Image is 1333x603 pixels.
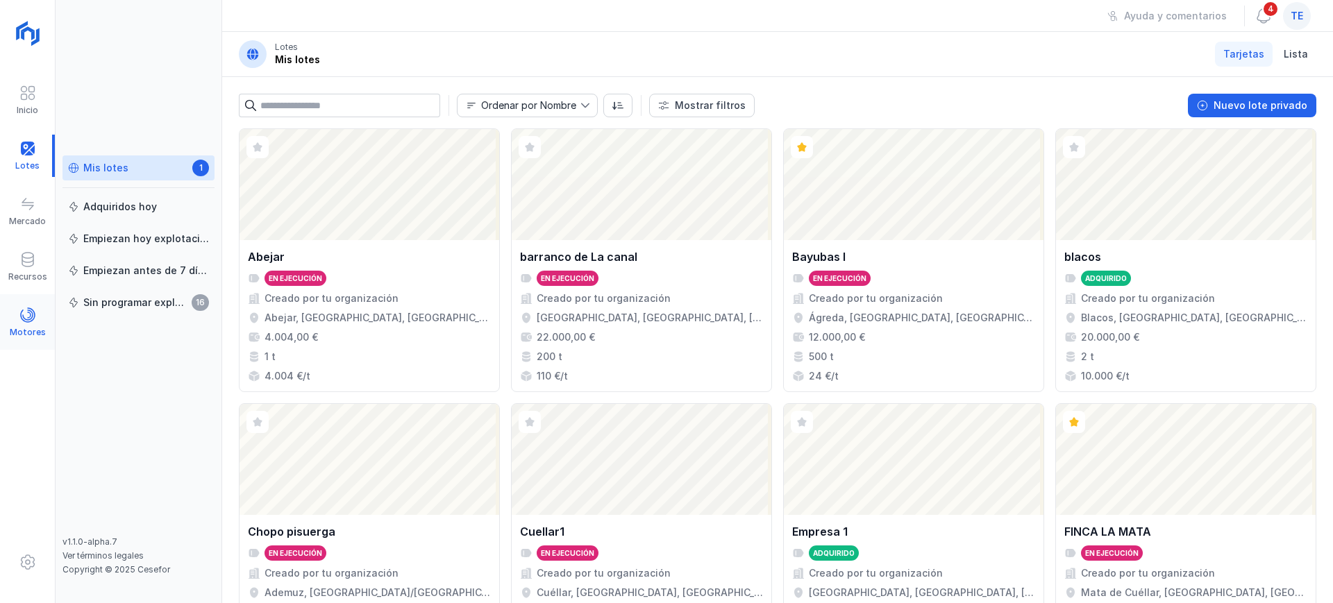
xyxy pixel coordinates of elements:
[192,294,209,311] span: 16
[537,330,595,344] div: 22.000,00 €
[1214,99,1307,112] div: Nuevo lote privado
[62,536,215,547] div: v1.1.0-alpha.7
[1085,273,1127,283] div: Adquirido
[1215,42,1273,67] a: Tarjetas
[541,548,594,558] div: En ejecución
[809,291,943,305] div: Creado por tu organización
[265,566,399,580] div: Creado por tu organización
[1284,47,1308,61] span: Lista
[1064,248,1101,265] div: blacos
[537,369,568,383] div: 110 €/t
[1081,311,1307,325] div: Blacos, [GEOGRAPHIC_DATA], [GEOGRAPHIC_DATA], [GEOGRAPHIC_DATA]
[248,523,335,540] div: Chopo pisuerga
[8,271,47,282] div: Recursos
[265,330,318,344] div: 4.004,00 €
[62,550,144,561] a: Ver términos legales
[1291,9,1303,23] span: te
[275,53,320,67] div: Mis lotes
[520,248,637,265] div: barranco de La canal
[83,296,187,309] div: Sin programar explotación
[1081,350,1094,364] div: 2 t
[1262,1,1279,17] span: 4
[1188,94,1316,117] button: Nuevo lote privado
[541,273,594,283] div: En ejecución
[1223,47,1264,61] span: Tarjetas
[520,523,564,540] div: Cuellar1
[83,264,209,278] div: Empiezan antes de 7 días
[269,548,322,558] div: En ejecución
[792,248,846,265] div: Bayubas I
[1098,4,1236,28] button: Ayuda y comentarios
[675,99,746,112] div: Mostrar filtros
[1124,9,1227,23] div: Ayuda y comentarios
[813,273,866,283] div: En ejecución
[537,311,763,325] div: [GEOGRAPHIC_DATA], [GEOGRAPHIC_DATA], [GEOGRAPHIC_DATA], [GEOGRAPHIC_DATA], [GEOGRAPHIC_DATA]
[248,248,285,265] div: Abejar
[481,101,576,110] div: Ordenar por Nombre
[265,369,310,383] div: 4.004 €/t
[265,311,491,325] div: Abejar, [GEOGRAPHIC_DATA], [GEOGRAPHIC_DATA], [GEOGRAPHIC_DATA]
[265,291,399,305] div: Creado por tu organización
[809,350,834,364] div: 500 t
[10,327,46,338] div: Motores
[537,291,671,305] div: Creado por tu organización
[62,564,215,575] div: Copyright © 2025 Cesefor
[17,105,38,116] div: Inicio
[265,350,276,364] div: 1 t
[783,128,1044,392] a: Bayubas IEn ejecuciónCreado por tu organizaciónÁgreda, [GEOGRAPHIC_DATA], [GEOGRAPHIC_DATA], [GEO...
[269,273,322,283] div: En ejecución
[809,566,943,580] div: Creado por tu organización
[809,369,839,383] div: 24 €/t
[275,42,298,53] div: Lotes
[239,128,500,392] a: AbejarEn ejecuciónCreado por tu organizaciónAbejar, [GEOGRAPHIC_DATA], [GEOGRAPHIC_DATA], [GEOGRA...
[537,586,763,600] div: Cuéllar, [GEOGRAPHIC_DATA], [GEOGRAPHIC_DATA], [GEOGRAPHIC_DATA]
[62,194,215,219] a: Adquiridos hoy
[1064,523,1151,540] div: FINCA LA MATA
[813,548,855,558] div: Adquirido
[83,161,128,175] div: Mis lotes
[1275,42,1316,67] a: Lista
[458,94,580,117] span: Nombre
[62,155,215,180] a: Mis lotes1
[192,160,209,176] span: 1
[537,350,562,364] div: 200 t
[10,16,45,51] img: logoRight.svg
[83,200,157,214] div: Adquiridos hoy
[62,258,215,283] a: Empiezan antes de 7 días
[62,290,215,315] a: Sin programar explotación16
[809,311,1035,325] div: Ágreda, [GEOGRAPHIC_DATA], [GEOGRAPHIC_DATA], [GEOGRAPHIC_DATA]
[809,330,865,344] div: 12.000,00 €
[1081,291,1215,305] div: Creado por tu organización
[83,232,209,246] div: Empiezan hoy explotación
[511,128,772,392] a: barranco de La canalEn ejecuciónCreado por tu organización[GEOGRAPHIC_DATA], [GEOGRAPHIC_DATA], [...
[9,216,46,227] div: Mercado
[1055,128,1316,392] a: blacosAdquiridoCreado por tu organizaciónBlacos, [GEOGRAPHIC_DATA], [GEOGRAPHIC_DATA], [GEOGRAPHI...
[1085,548,1139,558] div: En ejecución
[1081,586,1307,600] div: Mata de Cuéllar, [GEOGRAPHIC_DATA], [GEOGRAPHIC_DATA], [GEOGRAPHIC_DATA]
[537,566,671,580] div: Creado por tu organización
[649,94,755,117] button: Mostrar filtros
[1081,566,1215,580] div: Creado por tu organización
[265,586,491,600] div: Ademuz, [GEOGRAPHIC_DATA]/[GEOGRAPHIC_DATA], [GEOGRAPHIC_DATA], [GEOGRAPHIC_DATA]
[1081,330,1139,344] div: 20.000,00 €
[809,586,1035,600] div: [GEOGRAPHIC_DATA], [GEOGRAPHIC_DATA], [GEOGRAPHIC_DATA], [GEOGRAPHIC_DATA]
[62,226,215,251] a: Empiezan hoy explotación
[792,523,848,540] div: Empresa 1
[1081,369,1130,383] div: 10.000 €/t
